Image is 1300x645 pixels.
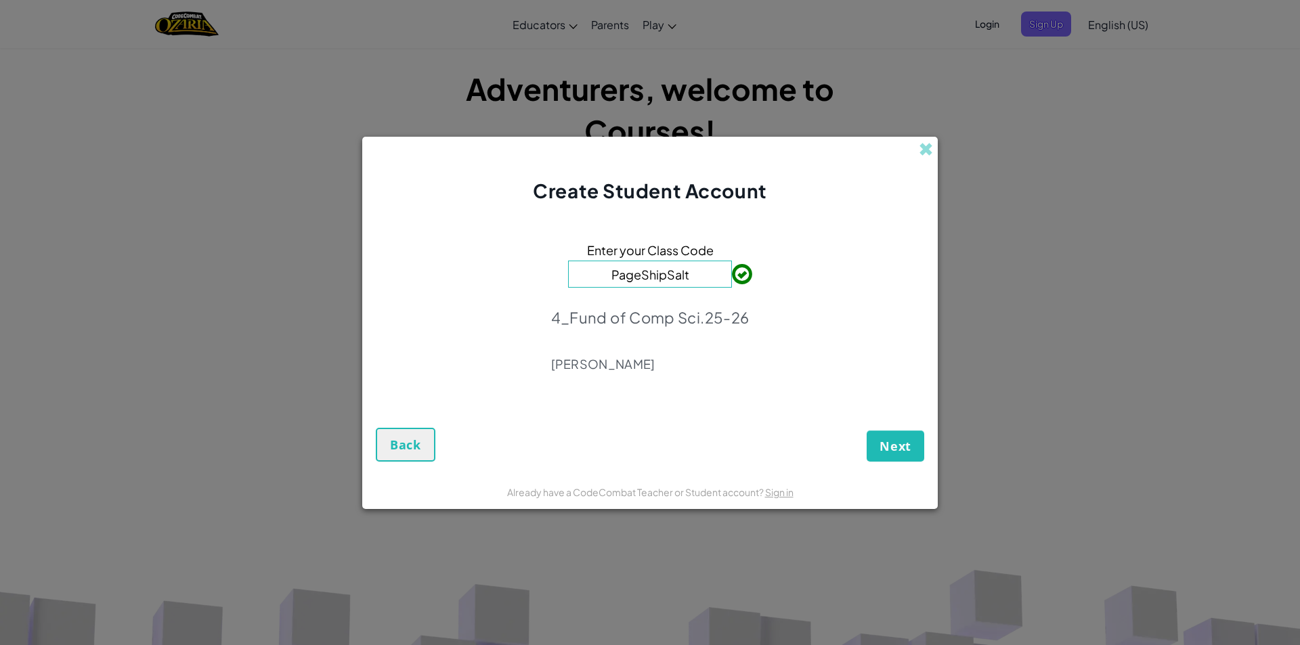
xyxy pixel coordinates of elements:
span: Enter your Class Code [587,240,714,260]
span: Back [390,437,421,453]
span: Next [880,438,911,454]
button: Back [376,428,435,462]
span: Already have a CodeCombat Teacher or Student account? [507,486,765,498]
a: Sign in [765,486,794,498]
span: Create Student Account [533,179,766,202]
p: [PERSON_NAME] [551,356,750,372]
button: Next [867,430,924,462]
p: 4_Fund of Comp Sci.25-26 [551,308,750,327]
